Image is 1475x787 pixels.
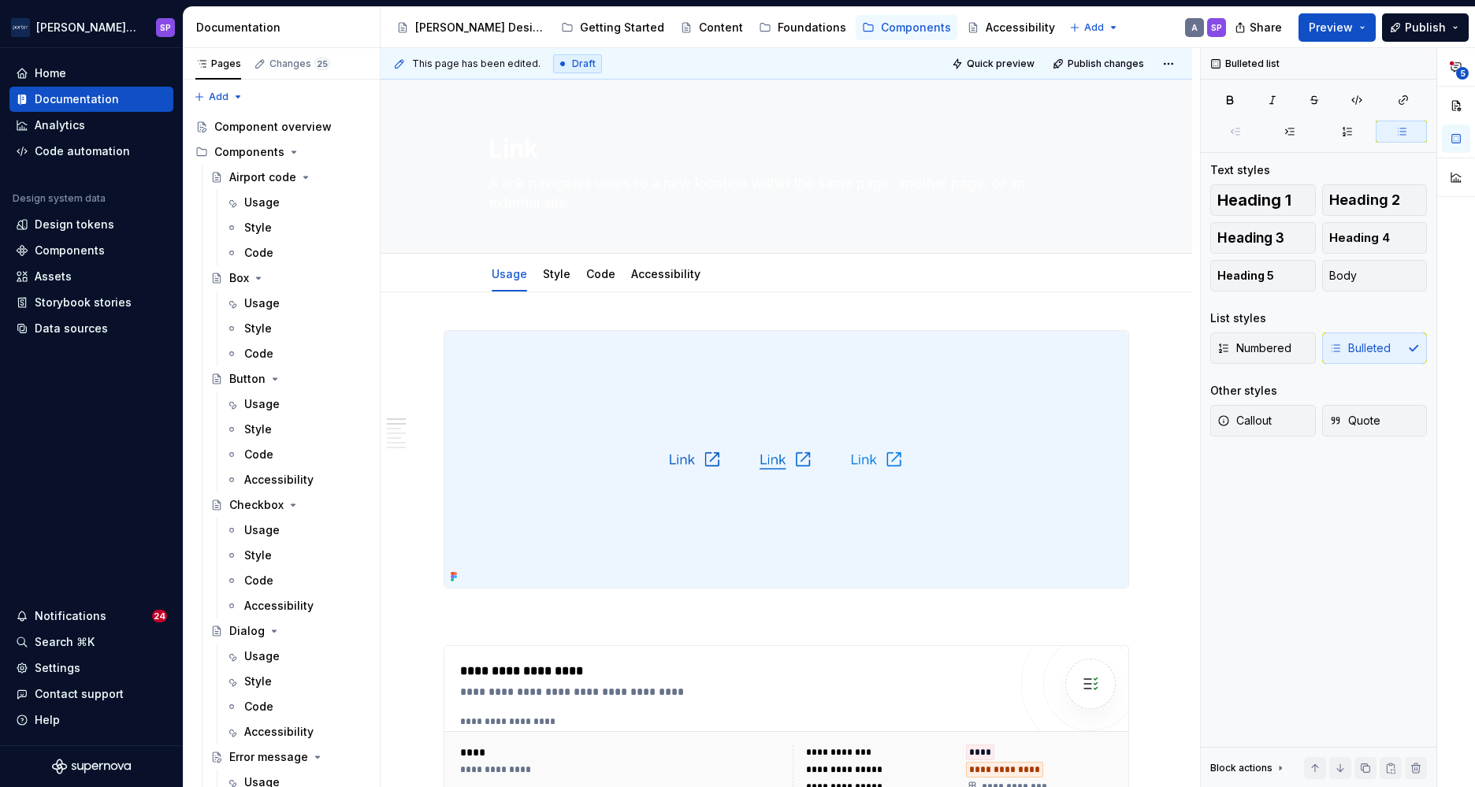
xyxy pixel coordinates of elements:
[269,58,330,70] div: Changes
[492,267,527,280] a: Usage
[35,143,130,159] div: Code automation
[204,618,373,644] a: Dialog
[572,58,596,70] span: Draft
[412,58,541,70] span: This page has been edited.
[1210,383,1277,399] div: Other styles
[485,171,1081,215] textarea: A link navigates users to a new location within the same page, another page, or an external site.
[1322,222,1428,254] button: Heading 4
[1405,20,1446,35] span: Publish
[244,245,273,261] div: Code
[390,15,552,40] a: [PERSON_NAME] Design
[11,18,30,37] img: f0306bc8-3074-41fb-b11c-7d2e8671d5eb.png
[947,53,1042,75] button: Quick preview
[1210,310,1266,326] div: List styles
[229,270,249,286] div: Box
[35,269,72,284] div: Assets
[537,257,577,290] div: Style
[244,421,272,437] div: Style
[244,295,280,311] div: Usage
[580,257,622,290] div: Code
[209,91,228,103] span: Add
[214,144,284,160] div: Components
[1048,53,1151,75] button: Publish changes
[189,139,373,165] div: Components
[9,212,173,237] a: Design tokens
[35,217,114,232] div: Design tokens
[1210,332,1316,364] button: Numbered
[1217,340,1291,356] span: Numbered
[1210,762,1273,774] div: Block actions
[1322,260,1428,291] button: Body
[204,492,373,518] a: Checkbox
[1211,21,1222,34] div: SP
[35,686,124,702] div: Contact support
[1064,17,1124,39] button: Add
[1329,268,1357,284] span: Body
[35,712,60,728] div: Help
[1068,58,1144,70] span: Publish changes
[625,257,707,290] div: Accessibility
[1322,405,1428,436] button: Quote
[1250,20,1282,35] span: Share
[699,20,743,35] div: Content
[415,20,545,35] div: [PERSON_NAME] Design
[314,58,330,70] span: 25
[9,87,173,112] a: Documentation
[1382,13,1469,42] button: Publish
[1217,230,1284,246] span: Heading 3
[244,573,273,588] div: Code
[35,321,108,336] div: Data sources
[229,623,265,639] div: Dialog
[219,467,373,492] a: Accessibility
[631,267,700,280] a: Accessibility
[219,417,373,442] a: Style
[244,396,280,412] div: Usage
[1227,13,1292,42] button: Share
[9,290,173,315] a: Storybook stories
[219,215,373,240] a: Style
[219,593,373,618] a: Accessibility
[543,267,570,280] a: Style
[1210,260,1316,291] button: Heading 5
[9,113,173,138] a: Analytics
[1084,21,1104,34] span: Add
[219,644,373,669] a: Usage
[204,265,373,291] a: Box
[214,119,332,135] div: Component overview
[229,497,284,513] div: Checkbox
[244,321,272,336] div: Style
[189,86,248,108] button: Add
[52,759,131,774] svg: Supernova Logo
[35,91,119,107] div: Documentation
[189,114,373,139] a: Component overview
[9,655,173,681] a: Settings
[219,568,373,593] a: Code
[244,724,314,740] div: Accessibility
[219,518,373,543] a: Usage
[219,291,373,316] a: Usage
[674,15,749,40] a: Content
[1322,184,1428,216] button: Heading 2
[9,238,173,263] a: Components
[35,65,66,81] div: Home
[219,694,373,719] a: Code
[13,192,106,205] div: Design system data
[244,220,272,236] div: Style
[35,660,80,676] div: Settings
[1210,405,1316,436] button: Callout
[219,240,373,265] a: Code
[485,257,533,290] div: Usage
[204,165,373,190] a: Airport code
[219,190,373,215] a: Usage
[244,598,314,614] div: Accessibility
[204,744,373,770] a: Error message
[1456,67,1469,80] span: 5
[9,707,173,733] button: Help
[244,522,280,538] div: Usage
[229,169,296,185] div: Airport code
[390,12,1061,43] div: Page tree
[485,130,1081,168] textarea: Link
[444,331,1128,588] img: 46bf0236-a0f5-4569-a6f9-d7e021f7ecbb.png
[35,608,106,624] div: Notifications
[244,674,272,689] div: Style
